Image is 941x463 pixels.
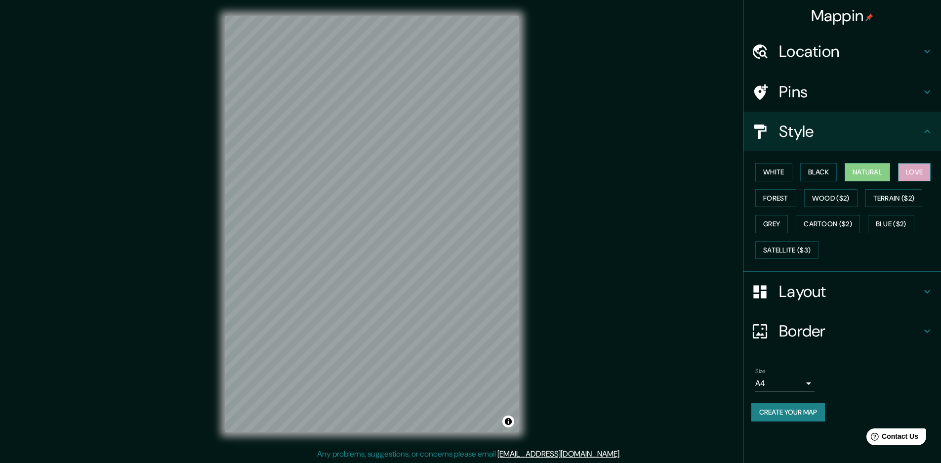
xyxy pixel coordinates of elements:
[796,215,860,233] button: Cartoon ($2)
[497,449,619,459] a: [EMAIL_ADDRESS][DOMAIN_NAME]
[845,163,890,181] button: Natural
[868,215,914,233] button: Blue ($2)
[779,42,921,61] h4: Location
[865,189,923,208] button: Terrain ($2)
[225,16,519,432] canvas: Map
[800,163,837,181] button: Black
[743,311,941,351] div: Border
[779,282,921,301] h4: Layout
[853,424,930,452] iframe: Help widget launcher
[898,163,931,181] button: Love
[743,32,941,71] div: Location
[317,448,621,460] p: Any problems, suggestions, or concerns please email .
[621,448,622,460] div: .
[755,376,815,391] div: A4
[779,82,921,102] h4: Pins
[622,448,624,460] div: .
[502,416,514,427] button: Toggle attribution
[779,321,921,341] h4: Border
[743,272,941,311] div: Layout
[755,367,766,376] label: Size
[804,189,858,208] button: Wood ($2)
[751,403,825,421] button: Create your map
[755,189,796,208] button: Forest
[755,163,792,181] button: White
[865,13,873,21] img: pin-icon.png
[779,122,921,141] h4: Style
[743,72,941,112] div: Pins
[743,112,941,151] div: Style
[811,6,874,26] h4: Mappin
[755,215,788,233] button: Grey
[755,241,818,259] button: Satellite ($3)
